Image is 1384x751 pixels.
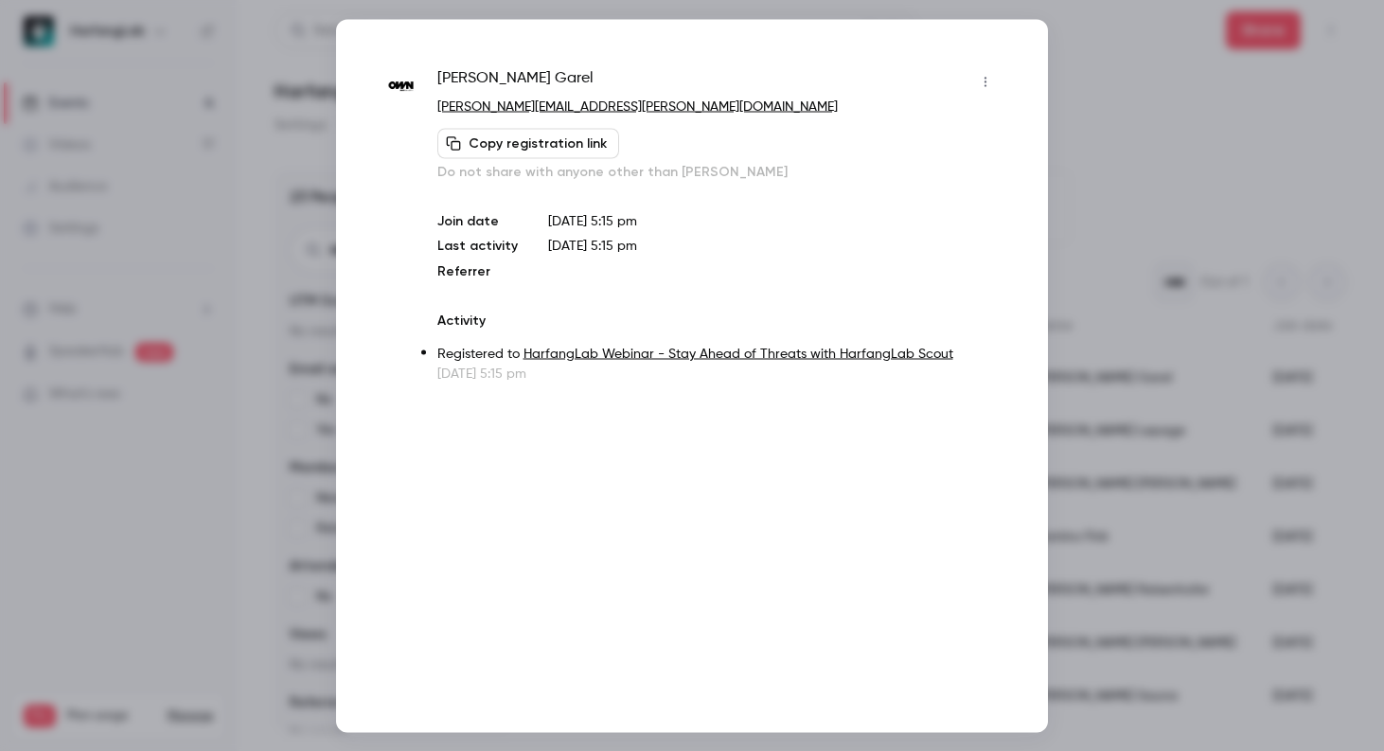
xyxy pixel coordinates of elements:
[548,211,1001,230] p: [DATE] 5:15 pm
[437,162,1001,181] p: Do not share with anyone other than [PERSON_NAME]
[437,66,594,97] span: [PERSON_NAME] Garel
[437,128,619,158] button: Copy registration link
[437,364,1001,383] p: [DATE] 5:15 pm
[437,311,1001,330] p: Activity
[523,347,953,360] a: HarfangLab Webinar - Stay Ahead of Threats with HarfangLab Scout
[548,239,637,252] span: [DATE] 5:15 pm
[437,344,1001,364] p: Registered to
[437,211,518,230] p: Join date
[383,68,418,103] img: own.security
[437,261,518,280] p: Referrer
[437,99,838,113] a: [PERSON_NAME][EMAIL_ADDRESS][PERSON_NAME][DOMAIN_NAME]
[437,236,518,256] p: Last activity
